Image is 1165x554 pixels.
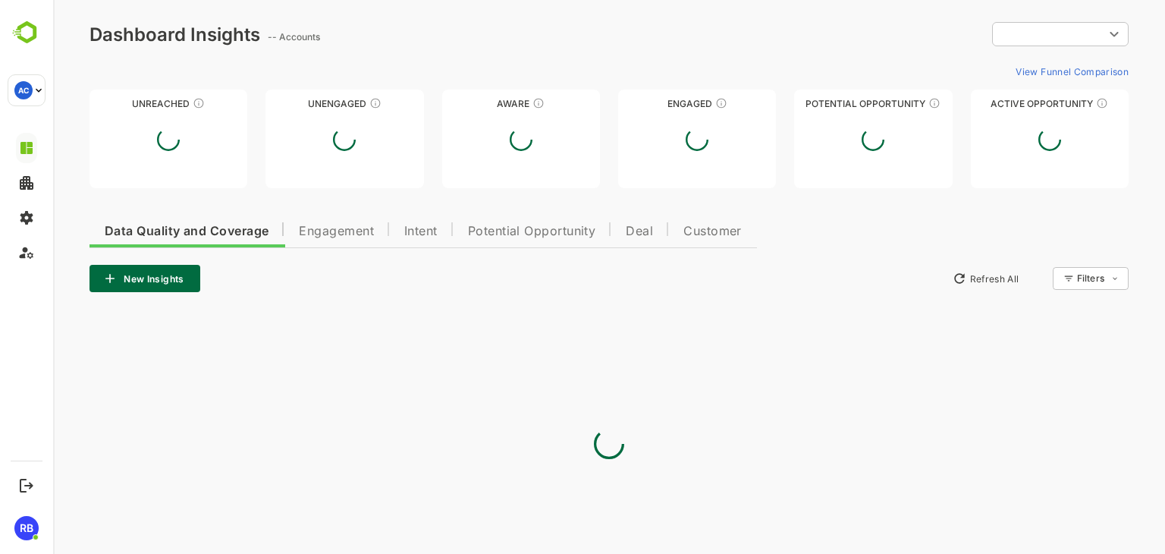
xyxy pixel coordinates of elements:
[36,265,147,292] button: New Insights
[389,98,547,109] div: Aware
[573,225,600,238] span: Deal
[1022,265,1076,292] div: Filters
[939,20,1076,48] div: ​
[662,97,674,109] div: These accounts are warm, further nurturing would qualify them to MQAs
[956,59,1076,83] button: View Funnel Comparison
[212,98,370,109] div: Unengaged
[1024,272,1051,284] div: Filters
[316,97,328,109] div: These accounts have not shown enough engagement and need nurturing
[415,225,543,238] span: Potential Opportunity
[140,97,152,109] div: These accounts have not been engaged with for a defined time period
[1043,97,1055,109] div: These accounts have open opportunities which might be at any of the Sales Stages
[351,225,385,238] span: Intent
[893,266,972,291] button: Refresh All
[14,516,39,540] div: RB
[479,97,491,109] div: These accounts have just entered the buying cycle and need further nurturing
[741,98,899,109] div: Potential Opportunity
[246,225,321,238] span: Engagement
[52,225,215,238] span: Data Quality and Coverage
[8,18,46,47] img: BambooboxLogoMark.f1c84d78b4c51b1a7b5f700c9845e183.svg
[565,98,723,109] div: Engaged
[16,475,36,496] button: Logout
[36,98,194,109] div: Unreached
[875,97,887,109] div: These accounts are MQAs and can be passed on to Inside Sales
[14,81,33,99] div: AC
[215,31,272,42] ag: -- Accounts
[36,24,207,46] div: Dashboard Insights
[630,225,689,238] span: Customer
[918,98,1076,109] div: Active Opportunity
